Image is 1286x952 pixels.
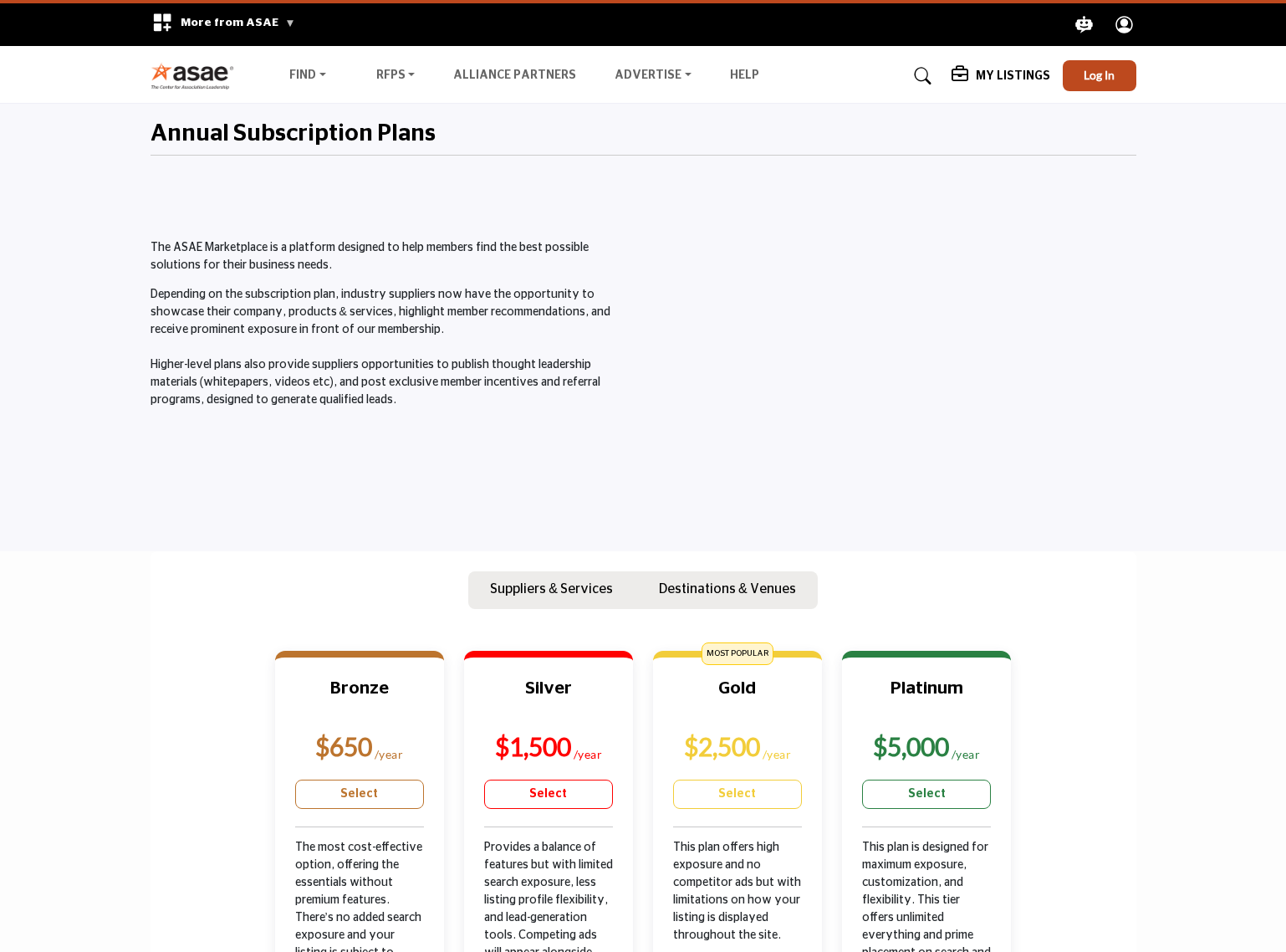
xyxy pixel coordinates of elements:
a: Select [484,780,613,809]
div: More from ASAE [141,3,306,46]
b: $1,500 [495,731,571,761]
h3: Platinum [862,678,991,719]
a: Alliance Partners [453,69,576,81]
button: Suppliers & Services [468,571,635,610]
p: Destinations & Venues [659,579,796,599]
a: Select [673,780,802,809]
sub: /year [952,747,981,761]
button: Log In [1063,60,1136,91]
span: Log In [1084,68,1115,82]
span: More from ASAE [181,17,295,28]
sub: /year [375,747,404,761]
h3: Bronze [295,678,424,719]
b: $650 [315,731,372,761]
p: Depending on the subscription plan, industry suppliers now have the opportunity to showcase their... [151,286,635,409]
button: Destinations & Venues [637,571,818,610]
a: RFPs [365,64,427,88]
a: Advertise [603,64,703,88]
a: Search [898,63,942,90]
sub: /year [763,747,792,761]
a: Select [862,780,991,809]
a: Select [295,780,424,809]
h3: Gold [673,678,802,719]
b: $2,500 [684,731,760,761]
span: MOST POPULAR [702,642,773,665]
h5: My Listings [976,69,1050,84]
a: Help [730,69,759,81]
img: Site Logo [151,62,243,90]
p: The ASAE Marketplace is a platform designed to help members find the best possible solutions for ... [151,239,635,274]
div: My Listings [952,66,1050,86]
a: Find [278,64,338,88]
b: $5,000 [873,731,949,761]
h2: Annual Subscription Plans [151,120,436,149]
iframe: Master the ASAE Marketplace and Start by Claiming Your Listing [652,239,1136,512]
h3: Silver [484,678,613,719]
p: Suppliers & Services [490,579,613,599]
sub: /year [574,747,603,761]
